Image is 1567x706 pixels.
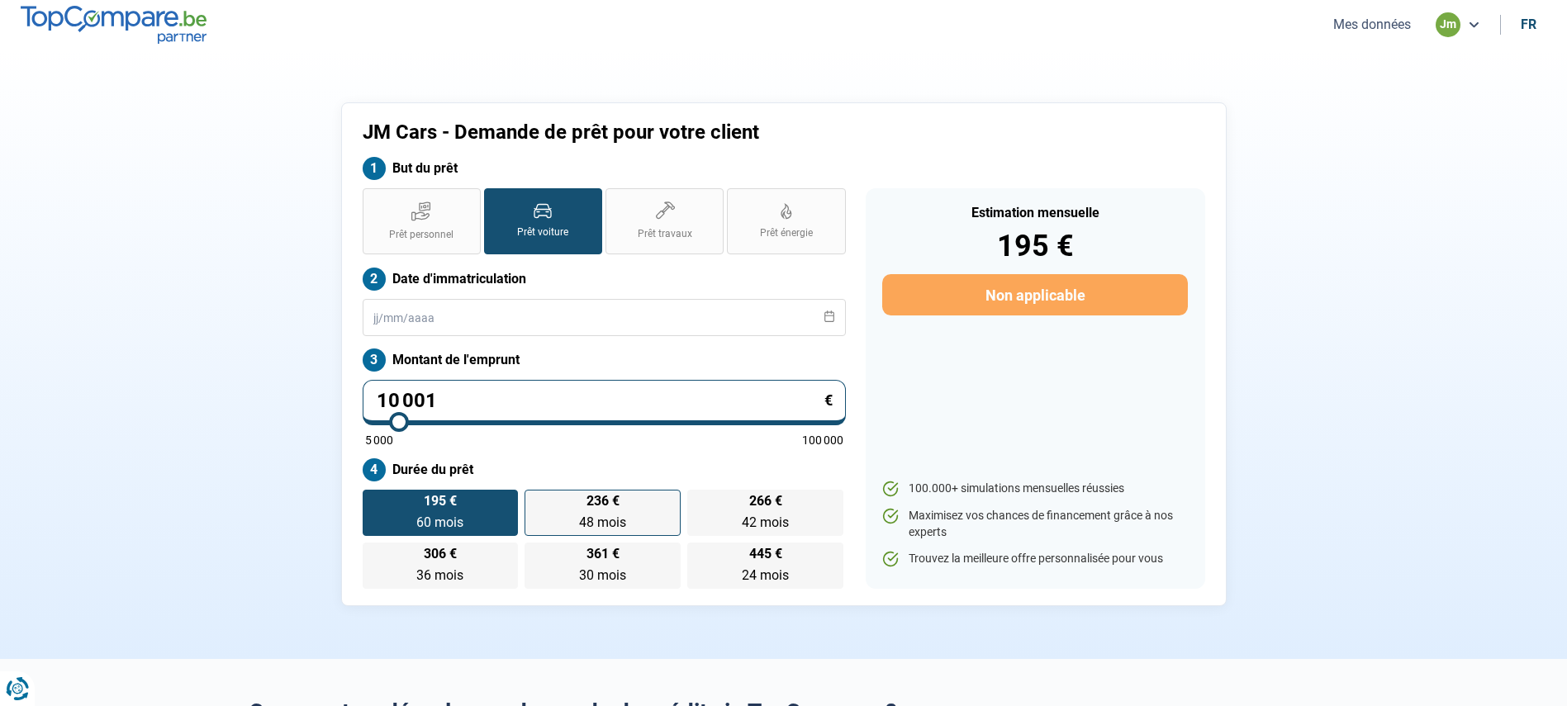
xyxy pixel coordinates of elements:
label: Durée du prêt [363,458,846,481]
span: 60 mois [416,514,463,530]
button: Mes données [1328,16,1416,33]
div: jm [1436,12,1460,37]
span: Prêt énergie [760,226,813,240]
span: 445 € [749,547,782,561]
span: € [824,393,833,408]
span: 195 € [424,495,457,508]
span: 24 mois [742,567,789,583]
li: Trouvez la meilleure offre personnalisée pour vous [882,551,1187,567]
span: 306 € [424,547,457,561]
span: Prêt voiture [517,225,568,239]
span: 266 € [749,495,782,508]
span: 30 mois [579,567,626,583]
span: 42 mois [742,514,789,530]
div: fr [1521,17,1536,32]
img: TopCompare.be [21,6,207,43]
span: Prêt travaux [638,227,692,241]
h1: JM Cars - Demande de prêt pour votre client [363,121,990,145]
span: Prêt personnel [389,228,453,242]
li: 100.000+ simulations mensuelles réussies [882,481,1187,497]
span: 5 000 [365,434,393,446]
label: Montant de l'emprunt [363,348,846,372]
label: Date d'immatriculation [363,268,846,291]
span: 236 € [586,495,620,508]
li: Maximisez vos chances de financement grâce à nos experts [882,508,1187,540]
input: jj/mm/aaaa [363,299,846,336]
label: But du prêt [363,157,846,180]
span: 48 mois [579,514,626,530]
span: 36 mois [416,567,463,583]
span: 361 € [586,547,620,561]
div: Estimation mensuelle [882,206,1187,220]
button: Non applicable [882,274,1187,315]
div: 195 € [882,231,1187,261]
span: 100 000 [802,434,843,446]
